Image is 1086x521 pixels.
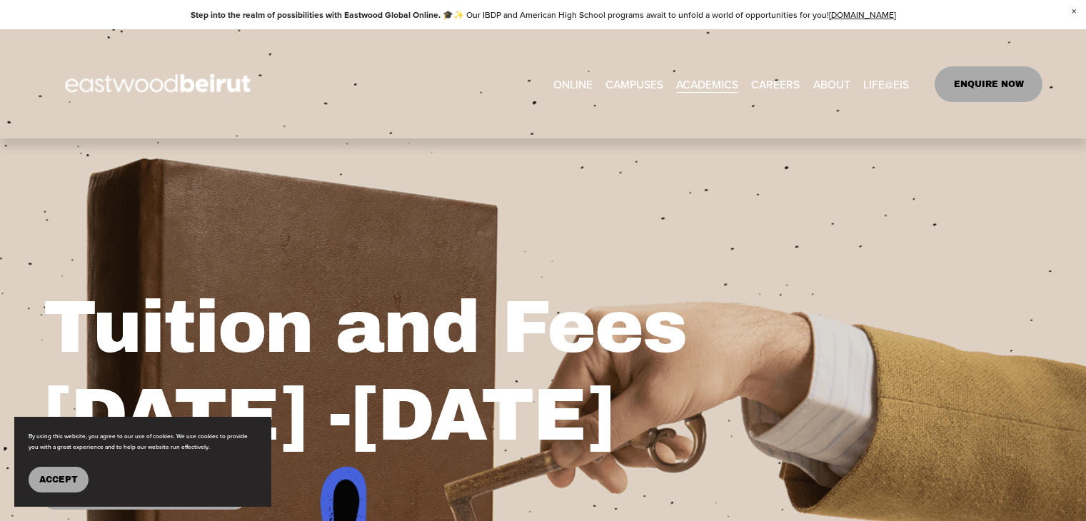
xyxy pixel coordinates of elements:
[605,73,663,95] a: folder dropdown
[813,73,850,95] a: folder dropdown
[44,283,791,460] h1: Tuition and Fees [DATE] -[DATE]
[829,9,896,21] a: [DOMAIN_NAME]
[935,66,1042,102] a: ENQUIRE NOW
[751,73,800,95] a: CAREERS
[813,74,850,94] span: ABOUT
[676,73,738,95] a: folder dropdown
[863,74,909,94] span: LIFE@EIS
[29,467,89,492] button: Accept
[863,73,909,95] a: folder dropdown
[605,74,663,94] span: CAMPUSES
[676,74,738,94] span: ACADEMICS
[553,73,593,95] a: ONLINE
[14,417,271,507] section: Cookie banner
[44,48,276,121] img: EastwoodIS Global Site
[29,431,257,452] p: By using this website, you agree to our use of cookies. We use cookies to provide you with a grea...
[39,475,78,485] span: Accept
